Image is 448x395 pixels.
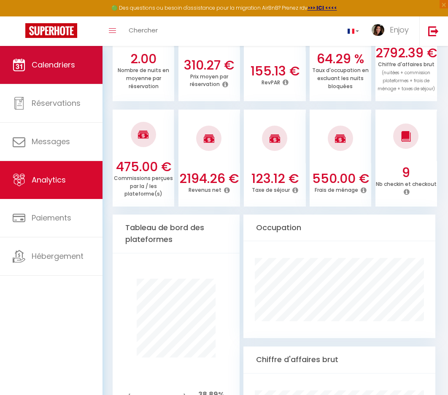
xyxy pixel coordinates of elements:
[315,185,358,193] p: Frais de ménage
[375,46,437,61] h3: 2792.39 €
[178,171,240,186] h3: 2194.26 €
[312,65,369,90] p: Taux d'occupation en excluant les nuits bloquées
[243,215,435,241] div: Occupation
[262,77,280,86] p: RevPAR
[252,185,290,193] p: Taxe de séjour
[310,171,371,186] h3: 550.00 €
[376,179,437,188] p: Nb checkin et checkout
[243,347,435,373] div: Chiffre d'affaires brut
[178,58,240,73] h3: 310.27 €
[32,175,66,185] span: Analytics
[190,71,228,88] p: Prix moyen par réservation
[114,173,173,198] p: Commissions perçues par la / les plateforme(s)
[32,251,84,261] span: Hébergement
[32,212,71,223] span: Paiements
[375,165,437,180] h3: 9
[372,24,384,36] img: ...
[428,26,439,36] img: logout
[32,59,75,70] span: Calendriers
[308,4,337,11] a: >>> ICI <<<<
[113,215,240,253] div: Tableau de bord des plateformes
[378,59,435,92] p: Chiffre d'affaires brut
[189,185,221,193] p: Revenus net
[113,51,174,67] h3: 2.00
[129,26,158,35] span: Chercher
[32,136,70,147] span: Messages
[118,65,169,90] p: Nombre de nuits en moyenne par réservation
[244,171,305,186] h3: 123.12 €
[365,16,419,46] a: ... Enjoy
[378,70,435,92] span: (nuitées + commission plateformes + frais de ménage + taxes de séjour)
[113,159,174,175] h3: 475.00 €
[244,64,305,79] h3: 155.13 €
[310,51,371,67] h3: 64.29 %
[390,24,409,35] span: Enjoy
[32,98,81,108] span: Réservations
[122,16,164,46] a: Chercher
[25,23,77,38] img: Super Booking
